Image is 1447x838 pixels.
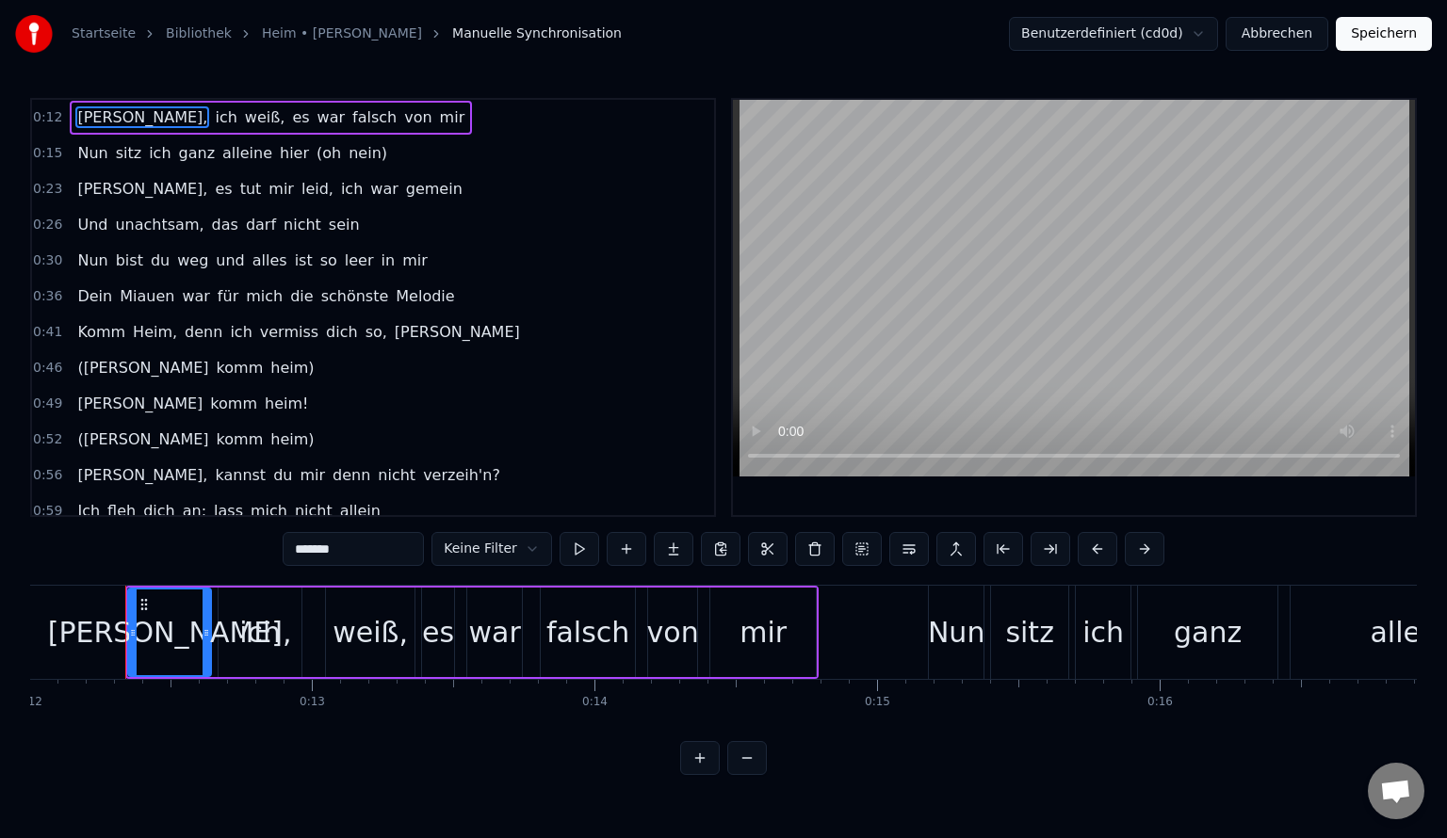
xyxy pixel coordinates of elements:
[350,106,398,128] span: falsch
[215,428,266,450] span: komm
[72,24,622,43] nav: breadcrumb
[33,287,62,306] span: 0:36
[1005,611,1053,653] div: sitz
[33,144,62,163] span: 0:15
[316,106,347,128] span: war
[394,285,456,307] span: Melodie
[327,214,362,235] span: sein
[141,500,177,522] span: dich
[113,214,205,235] span: unachtsam,
[106,500,138,522] span: fleh
[33,216,62,234] span: 0:26
[404,178,464,200] span: gemein
[228,321,253,343] span: ich
[75,142,109,164] span: Nun
[318,250,339,271] span: so
[282,214,323,235] span: nicht
[293,250,315,271] span: ist
[319,285,391,307] span: schönste
[315,142,343,164] span: (oh
[293,500,334,522] span: nicht
[75,285,114,307] span: Dein
[75,250,109,271] span: Nun
[865,695,890,710] div: 0:15
[364,321,389,343] span: so,
[338,500,382,522] span: allein
[647,611,699,653] div: von
[249,500,289,522] span: mich
[175,250,210,271] span: weg
[33,108,62,127] span: 0:12
[278,142,311,164] span: hier
[213,178,234,200] span: es
[75,178,209,200] span: [PERSON_NAME],
[300,178,335,200] span: leid,
[438,106,467,128] span: mir
[452,24,622,43] span: Manuelle Synchronisation
[210,214,240,235] span: das
[220,142,274,164] span: alleine
[166,24,232,43] a: Bibliothek
[402,106,433,128] span: von
[331,464,372,486] span: denn
[343,250,376,271] span: leer
[339,178,365,200] span: ich
[114,142,143,164] span: sitz
[212,500,245,522] span: lass
[422,611,454,653] div: es
[75,321,127,343] span: Komm
[298,464,327,486] span: mir
[208,393,259,414] span: komm
[75,464,209,486] span: [PERSON_NAME],
[177,142,218,164] span: ganz
[48,611,292,653] div: [PERSON_NAME],
[1147,695,1173,710] div: 0:16
[1336,17,1432,51] button: Speichern
[271,464,294,486] span: du
[33,180,62,199] span: 0:23
[118,285,176,307] span: Miauen
[268,428,316,450] span: heim)
[258,321,320,343] span: vermiss
[33,430,62,449] span: 0:52
[75,393,204,414] span: [PERSON_NAME]
[300,695,325,710] div: 0:13
[216,285,240,307] span: für
[147,142,172,164] span: ich
[251,250,289,271] span: alles
[215,357,266,379] span: komm
[268,357,316,379] span: heim)
[75,428,210,450] span: ([PERSON_NAME]
[333,611,408,653] div: weiß,
[33,251,62,270] span: 0:30
[33,323,62,342] span: 0:41
[468,611,520,653] div: war
[393,321,522,343] span: [PERSON_NAME]
[928,611,984,653] div: Nun
[1368,763,1424,819] div: Chat öffnen
[33,359,62,378] span: 0:46
[288,285,315,307] span: die
[149,250,171,271] span: du
[380,250,398,271] span: in
[740,611,787,653] div: mir
[1226,17,1328,51] button: Abbrechen
[213,464,268,486] span: kannst
[180,285,211,307] span: war
[33,502,62,521] span: 0:59
[214,250,246,271] span: und
[75,214,109,235] span: Und
[243,106,287,128] span: weiß,
[368,178,399,200] span: war
[114,250,145,271] span: bist
[421,464,502,486] span: verzeih'n?
[181,500,208,522] span: an:
[15,15,53,53] img: youka
[1174,611,1242,653] div: ganz
[263,393,310,414] span: heim!
[131,321,179,343] span: Heim,
[400,250,430,271] span: mir
[75,106,209,128] span: [PERSON_NAME],
[347,142,389,164] span: nein)
[75,500,102,522] span: Ich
